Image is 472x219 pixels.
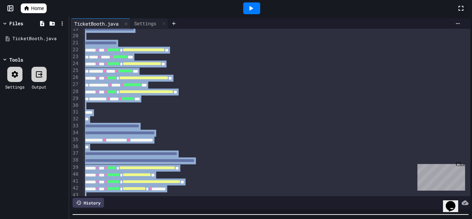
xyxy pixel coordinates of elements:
div: 39 [71,164,79,171]
div: TicketBooth.java [12,35,66,42]
div: 37 [71,150,79,157]
div: Settings [5,84,25,90]
div: 30 [71,102,79,109]
div: 19 [71,26,79,33]
div: 26 [71,74,79,81]
div: 34 [71,129,79,136]
div: 27 [71,81,79,88]
div: 22 [71,46,79,53]
div: 28 [71,88,79,95]
span: Home [31,5,44,12]
div: Output [32,84,46,90]
div: History [73,198,104,208]
div: Settings [131,20,160,27]
div: 40 [71,171,79,178]
div: 20 [71,33,79,39]
div: 29 [71,95,79,102]
div: TicketBooth.java [71,20,122,27]
div: Chat with us now!Close [3,3,48,44]
div: 36 [71,143,79,150]
div: 41 [71,178,79,185]
div: 31 [71,109,79,116]
iframe: chat widget [443,191,465,212]
div: 43 [71,192,79,199]
div: 23 [71,53,79,60]
div: 24 [71,60,79,67]
div: 38 [71,157,79,164]
div: 33 [71,122,79,129]
div: 21 [71,39,79,46]
div: Files [9,20,23,27]
div: 35 [71,136,79,143]
div: 42 [71,185,79,192]
div: 25 [71,67,79,74]
iframe: chat widget [415,161,465,191]
div: 32 [71,116,79,122]
div: Tools [9,56,23,63]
